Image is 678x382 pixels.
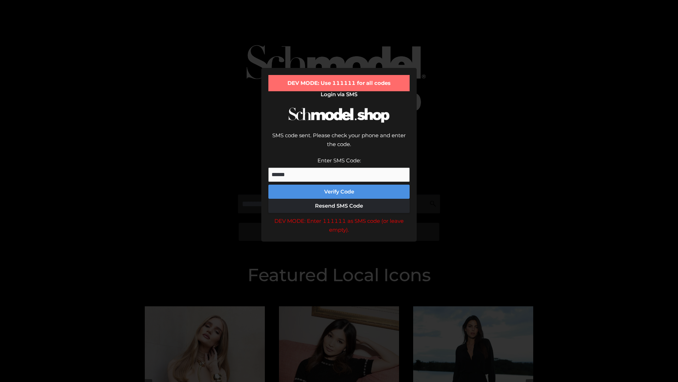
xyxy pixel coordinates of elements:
button: Resend SMS Code [268,199,410,213]
h2: Login via SMS [268,91,410,98]
div: SMS code sent. Please check your phone and enter the code. [268,131,410,156]
label: Enter SMS Code: [317,157,361,164]
button: Verify Code [268,185,410,199]
img: Schmodel Logo [286,101,392,129]
div: DEV MODE: Use 111111 for all codes [268,75,410,91]
div: DEV MODE: Enter 111111 as SMS code (or leave empty). [268,216,410,235]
